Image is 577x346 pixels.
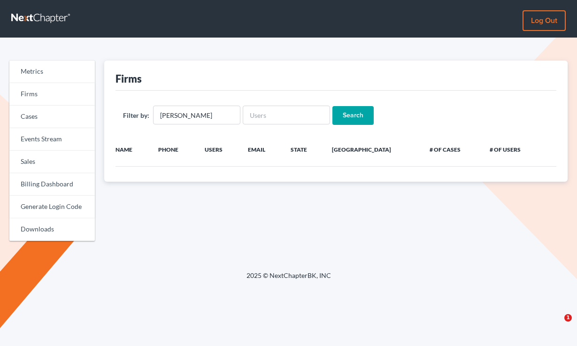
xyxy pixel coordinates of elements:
[123,110,149,120] label: Filter by:
[151,140,197,159] th: Phone
[422,140,483,159] th: # of Cases
[9,218,95,241] a: Downloads
[332,106,374,125] input: Search
[153,106,240,124] input: Firm Name
[115,72,142,85] div: Firms
[9,151,95,173] a: Sales
[564,314,572,322] span: 1
[21,271,556,288] div: 2025 © NextChapterBK, INC
[243,106,330,124] input: Users
[523,10,566,31] a: Log out
[9,173,95,196] a: Billing Dashboard
[9,61,95,83] a: Metrics
[324,140,422,159] th: [GEOGRAPHIC_DATA]
[545,314,568,337] iframe: Intercom live chat
[9,106,95,128] a: Cases
[197,140,240,159] th: Users
[9,128,95,151] a: Events Stream
[240,140,283,159] th: Email
[104,140,151,159] th: Name
[9,196,95,218] a: Generate Login Code
[482,140,543,159] th: # of Users
[283,140,324,159] th: State
[9,83,95,106] a: Firms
